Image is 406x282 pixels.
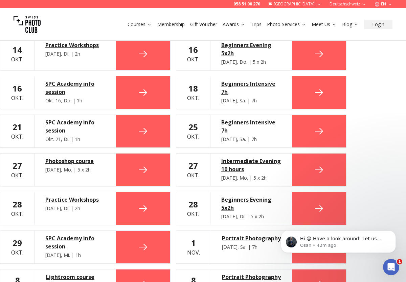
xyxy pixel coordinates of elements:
b: 27 [188,160,198,171]
div: [DATE], Di. | 5 x 2h [221,213,281,220]
a: Beginners Evening 5x2h [221,41,281,57]
a: Lightroom course [46,273,105,281]
div: Okt. [11,44,23,63]
div: Okt. [187,44,199,63]
b: 18 [188,83,198,94]
iframe: Intercom live chat [383,259,399,275]
a: Beginners Intensive 7h [221,80,281,96]
img: Swiss photo club [14,11,41,38]
a: Portrait Photography [222,234,281,242]
b: 29 [13,237,22,248]
div: Okt. [11,160,23,179]
a: Meet Us [312,21,337,28]
button: Membership [155,20,187,29]
div: [DATE], Di. | 2h [45,51,105,57]
a: Photoshop course [45,157,105,165]
b: 16 [188,44,198,55]
div: [DATE], Mi. | 1h [45,252,105,259]
button: Gift Voucher [187,20,220,29]
div: Okt. 21, Di. | 1h [45,136,105,143]
a: Blog [342,21,359,28]
a: Membership [157,21,185,28]
b: 21 [13,121,22,133]
b: 27 [13,160,22,171]
div: Okt. [187,199,199,218]
button: Meet Us [309,20,339,29]
a: Awards [223,21,245,28]
a: SPC Academy info session [45,234,105,250]
b: 28 [188,199,198,210]
a: Practice Workshops [45,41,105,49]
button: Courses [125,20,155,29]
button: Trips [248,20,264,29]
div: Okt. [187,160,199,179]
div: Okt. [11,83,23,102]
div: [DATE], Di. | 2h [45,205,105,212]
a: Beginners Evening 5x2h [221,196,281,212]
div: [DATE], Sa. | 7h [221,136,281,143]
div: Nov. [187,238,200,257]
div: [DATE], Sa. | 7h [222,244,281,250]
button: Login [364,20,392,29]
div: Okt. [187,122,199,141]
a: SPC Academy info session [45,80,105,96]
span: 1 [397,259,402,264]
div: Okt. [11,199,23,218]
button: Photo Services [264,20,309,29]
b: 16 [13,83,22,94]
div: [DATE], Mo. | 5 x 2h [221,175,281,181]
a: SPC Academy info session [45,118,105,135]
a: Portrait Photography [222,273,281,281]
b: 25 [188,121,198,133]
a: Courses [128,21,152,28]
div: Okt. [187,83,199,102]
a: Beginners Intensive 7h [221,118,281,135]
div: Okt. 16, Do. | 1h [45,97,105,104]
b: 1 [191,237,196,248]
a: Intermediate Evening 10 hours [221,157,281,173]
a: Practice Workshops [45,196,105,204]
div: [DATE], Sa. | 7h [221,97,281,104]
iframe: Intercom notifications message [271,216,406,264]
div: [DATE], Mo. | 5 x 2h [45,166,105,173]
b: 14 [13,44,22,55]
div: [DATE], Do. | 5 x 2h [221,59,281,65]
b: 28 [13,199,22,210]
div: Okt. [11,122,23,141]
button: Blog [339,20,361,29]
button: Awards [220,20,248,29]
a: Trips [251,21,262,28]
a: 058 51 00 270 [233,1,260,7]
a: Gift Voucher [190,21,217,28]
div: Okt. [11,238,23,257]
a: Photo Services [267,21,306,28]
